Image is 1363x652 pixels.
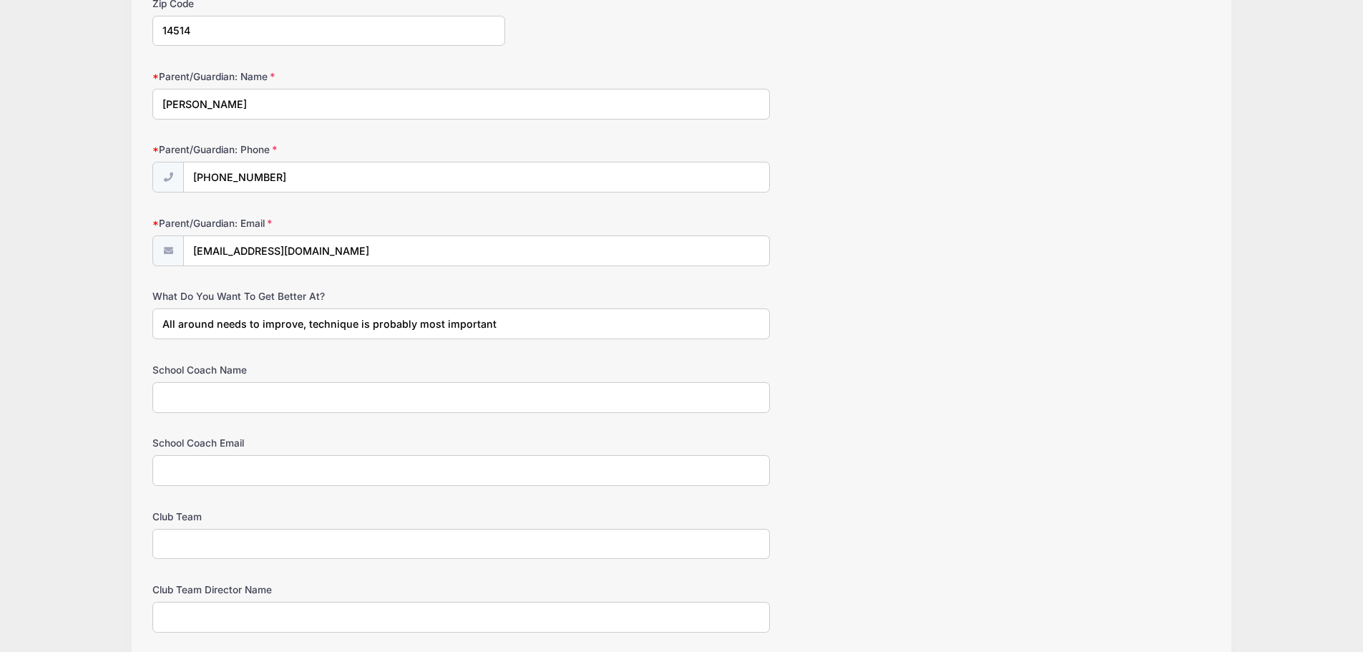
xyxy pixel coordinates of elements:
[152,289,505,303] label: What Do You Want To Get Better At?
[152,142,505,157] label: Parent/Guardian: Phone
[152,510,505,524] label: Club Team
[152,216,505,230] label: Parent/Guardian: Email
[152,69,505,84] label: Parent/Guardian: Name
[152,583,505,597] label: Club Team Director Name
[152,16,505,47] input: xxxxx
[152,436,505,450] label: School Coach Email
[183,162,770,193] input: (xxx) xxx-xxxx
[152,363,505,377] label: School Coach Name
[183,235,770,266] input: email@email.com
